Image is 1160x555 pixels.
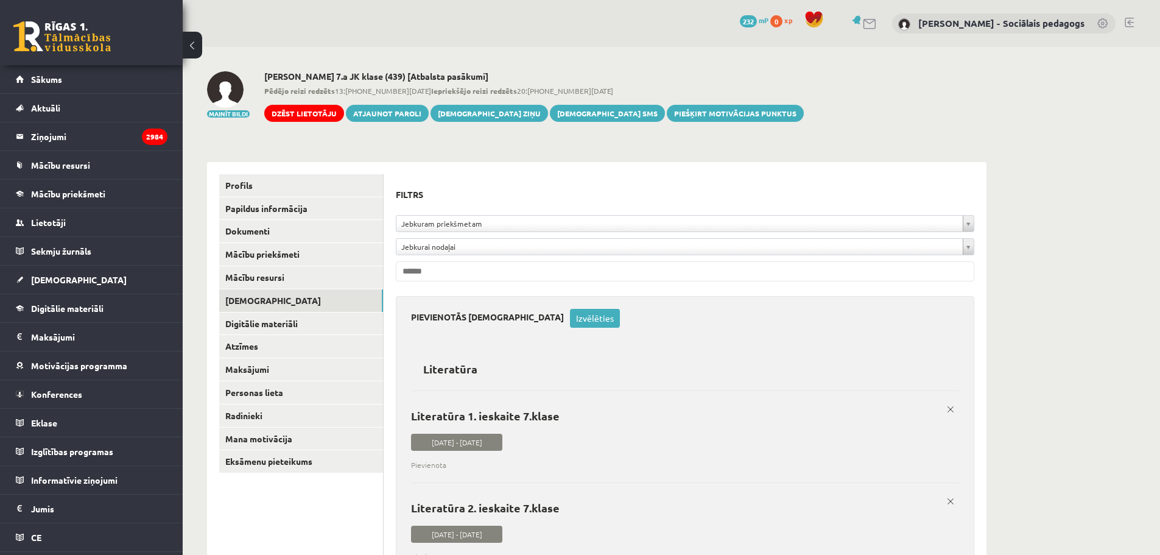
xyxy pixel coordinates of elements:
[31,102,60,113] span: Aktuāli
[219,266,383,289] a: Mācību resursi
[207,110,250,118] button: Mainīt bildi
[431,86,517,96] b: Iepriekšējo reizi redzēts
[31,274,127,285] span: [DEMOGRAPHIC_DATA]
[31,303,104,314] span: Digitālie materiāli
[16,437,167,465] a: Izglītības programas
[219,313,383,335] a: Digitālie materiāli
[411,434,502,451] span: [DATE] - [DATE]
[31,246,91,256] span: Sekmju žurnāls
[219,381,383,404] a: Personas lieta
[411,526,502,543] span: [DATE] - [DATE]
[918,17,1084,29] a: [PERSON_NAME] - Sociālais pedagogs
[16,380,167,408] a: Konferences
[31,188,105,199] span: Mācību priekšmeti
[16,523,167,551] a: CE
[31,217,66,228] span: Lietotāji
[411,459,950,470] span: Pievienota
[16,151,167,179] a: Mācību resursi
[411,355,490,383] h2: Literatūra
[942,401,959,418] a: x
[411,309,570,322] h3: Pievienotās [DEMOGRAPHIC_DATA]
[942,493,959,510] a: x
[784,15,792,25] span: xp
[31,446,113,457] span: Izglītības programas
[396,186,960,203] h3: Filtrs
[570,309,620,328] a: Izvēlēties
[16,180,167,208] a: Mācību priekšmeti
[142,129,167,145] i: 2984
[31,417,57,428] span: Eklase
[16,466,167,494] a: Informatīvie ziņojumi
[396,216,974,232] a: Jebkuram priekšmetam
[16,495,167,523] a: Jumis
[401,216,958,232] span: Jebkuram priekšmetam
[31,74,62,85] span: Sākums
[16,352,167,380] a: Motivācijas programma
[219,335,383,358] a: Atzīmes
[219,358,383,381] a: Maksājumi
[16,208,167,236] a: Lietotāji
[411,501,950,514] p: Literatūra 2. ieskaite 7.klase
[31,532,41,543] span: CE
[16,237,167,265] a: Sekmju žurnāls
[770,15,782,27] span: 0
[16,323,167,351] a: Maksājumi
[31,503,54,514] span: Jumis
[219,405,383,427] a: Radinieki
[396,239,974,255] a: Jebkurai nodaļai
[219,174,383,197] a: Profils
[431,105,548,122] a: [DEMOGRAPHIC_DATA] ziņu
[219,220,383,242] a: Dokumenti
[31,160,90,171] span: Mācību resursi
[550,105,665,122] a: [DEMOGRAPHIC_DATA] SMS
[411,409,950,422] p: Literatūra 1. ieskaite 7.klase
[219,289,383,312] a: [DEMOGRAPHIC_DATA]
[740,15,757,27] span: 232
[16,266,167,294] a: [DEMOGRAPHIC_DATA]
[759,15,768,25] span: mP
[219,243,383,266] a: Mācību priekšmeti
[346,105,429,122] a: Atjaunot paroli
[264,105,344,122] a: Dzēst lietotāju
[219,197,383,220] a: Papildus informācija
[13,21,111,52] a: Rīgas 1. Tālmācības vidusskola
[219,450,383,473] a: Eksāmenu pieteikums
[401,239,958,255] span: Jebkurai nodaļai
[264,71,804,82] h2: [PERSON_NAME] 7.a JK klase (439) [Atbalsta pasākumi]
[31,323,167,351] legend: Maksājumi
[667,105,804,122] a: Piešķirt motivācijas punktus
[31,389,82,400] span: Konferences
[16,294,167,322] a: Digitālie materiāli
[31,122,167,150] legend: Ziņojumi
[898,18,910,30] img: Dagnija Gaubšteina - Sociālais pedagogs
[207,71,244,108] img: Nika Karamiševa
[264,86,335,96] b: Pēdējo reizi redzēts
[16,65,167,93] a: Sākums
[264,85,804,96] span: 13:[PHONE_NUMBER][DATE] 20:[PHONE_NUMBER][DATE]
[219,428,383,450] a: Mana motivācija
[740,15,768,25] a: 232 mP
[16,409,167,437] a: Eklase
[770,15,798,25] a: 0 xp
[31,360,127,371] span: Motivācijas programma
[16,122,167,150] a: Ziņojumi2984
[16,94,167,122] a: Aktuāli
[31,475,118,486] span: Informatīvie ziņojumi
